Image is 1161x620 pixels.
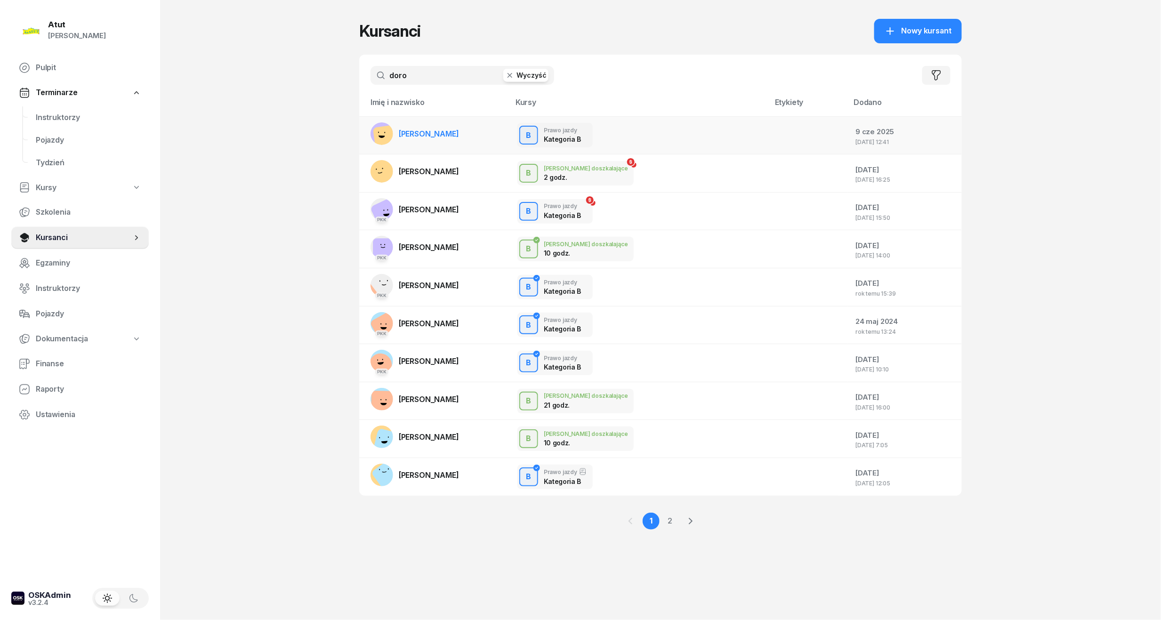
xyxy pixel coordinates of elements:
[399,395,459,404] span: [PERSON_NAME]
[28,591,71,599] div: OSKAdmin
[855,467,954,479] div: [DATE]
[11,82,149,104] a: Terminarze
[544,211,581,219] div: Kategoria B
[11,252,149,274] a: Egzaminy
[11,403,149,426] a: Ustawienia
[519,392,538,411] button: B
[544,439,593,447] div: 10 godz.
[544,401,593,409] div: 21 godz.
[399,432,459,442] span: [PERSON_NAME]
[36,134,141,146] span: Pojazdy
[371,160,459,183] a: [PERSON_NAME]
[523,128,535,144] div: B
[11,177,149,199] a: Kursy
[375,369,389,375] div: PKK
[371,236,459,258] a: PKK[PERSON_NAME]
[48,21,106,29] div: Atut
[375,330,389,337] div: PKK
[523,431,535,447] div: B
[544,135,581,143] div: Kategoria B
[544,287,581,295] div: Kategoria B
[855,315,954,328] div: 24 maj 2024
[371,388,459,411] a: [PERSON_NAME]
[399,356,459,366] span: [PERSON_NAME]
[902,25,951,37] span: Nowy kursant
[643,513,660,530] a: 1
[11,303,149,325] a: Pojazdy
[544,173,593,181] div: 2 godz.
[11,201,149,224] a: Szkolenia
[36,282,141,295] span: Instruktorzy
[855,429,954,442] div: [DATE]
[399,242,459,252] span: [PERSON_NAME]
[399,205,459,214] span: [PERSON_NAME]
[11,353,149,375] a: Finanse
[855,215,954,221] div: [DATE] 15:50
[855,442,954,448] div: [DATE] 7:05
[544,431,628,437] div: [PERSON_NAME] doszkalające
[371,66,554,85] input: Szukaj
[11,226,149,249] a: Kursanci
[544,127,581,133] div: Prawo jazdy
[36,308,141,320] span: Pojazdy
[36,232,132,244] span: Kursanci
[523,469,535,485] div: B
[11,328,149,350] a: Dokumentacja
[855,366,954,372] div: [DATE] 10:10
[523,355,535,371] div: B
[28,106,149,129] a: Instruktorzy
[855,177,954,183] div: [DATE] 16:25
[855,391,954,403] div: [DATE]
[375,292,389,298] div: PKK
[855,354,954,366] div: [DATE]
[399,470,459,480] span: [PERSON_NAME]
[371,426,459,448] a: [PERSON_NAME]
[523,203,535,219] div: B
[36,358,141,370] span: Finanse
[519,164,538,183] button: B
[36,257,141,269] span: Egzaminy
[375,255,389,261] div: PKK
[519,315,538,334] button: B
[36,206,141,218] span: Szkolenia
[28,599,71,606] div: v3.2.4
[28,129,149,152] a: Pojazdy
[399,281,459,290] span: [PERSON_NAME]
[371,122,459,145] a: [PERSON_NAME]
[371,350,459,372] a: PKK[PERSON_NAME]
[519,467,538,486] button: B
[523,241,535,257] div: B
[48,30,106,42] div: [PERSON_NAME]
[519,240,538,258] button: B
[855,404,954,411] div: [DATE] 16:00
[36,157,141,169] span: Tydzień
[523,317,535,333] div: B
[11,592,24,605] img: logo-xs-dark@2x.png
[503,69,548,82] button: Wyczyść
[36,333,88,345] span: Dokumentacja
[371,312,459,335] a: PKK[PERSON_NAME]
[375,217,389,223] div: PKK
[519,278,538,297] button: B
[36,112,141,124] span: Instruktorzy
[544,241,628,247] div: [PERSON_NAME] doszkalające
[523,393,535,409] div: B
[544,393,628,399] div: [PERSON_NAME] doszkalające
[855,164,954,176] div: [DATE]
[544,249,593,257] div: 10 godz.
[855,290,954,297] div: rok temu 15:39
[371,464,459,486] a: [PERSON_NAME]
[371,274,459,297] a: PKK[PERSON_NAME]
[28,152,149,174] a: Tydzień
[399,167,459,176] span: [PERSON_NAME]
[11,378,149,401] a: Raporty
[544,279,581,285] div: Prawo jazdy
[11,56,149,79] a: Pulpit
[36,62,141,74] span: Pulpit
[11,277,149,300] a: Instruktorzy
[519,202,538,221] button: B
[519,126,538,145] button: B
[855,240,954,252] div: [DATE]
[544,317,581,323] div: Prawo jazdy
[36,87,77,99] span: Terminarze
